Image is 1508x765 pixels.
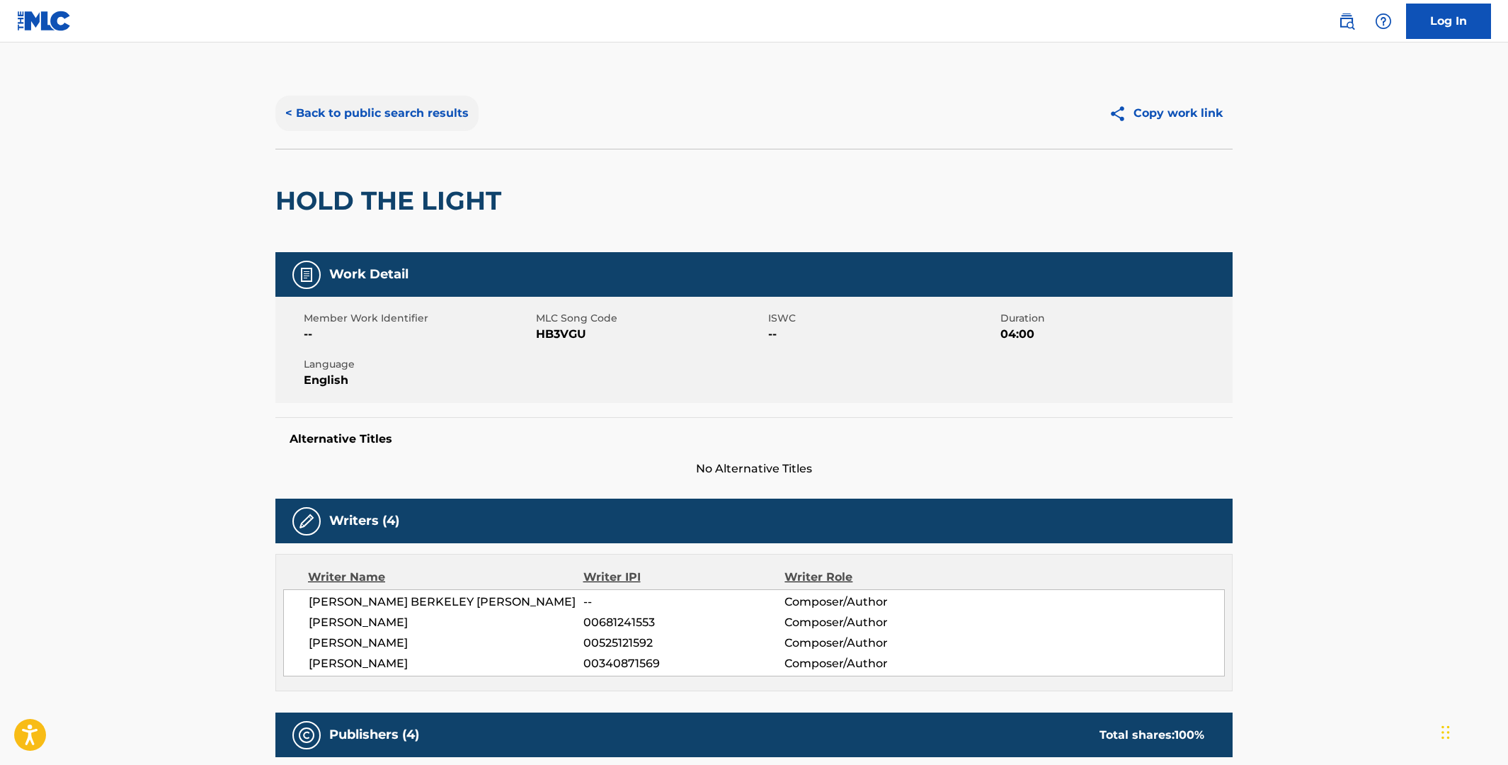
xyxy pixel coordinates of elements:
span: HB3VGU [536,326,765,343]
a: Log In [1406,4,1491,39]
span: 04:00 [1000,326,1229,343]
iframe: Chat Widget [1437,697,1508,765]
button: < Back to public search results [275,96,479,131]
img: search [1338,13,1355,30]
span: [PERSON_NAME] [309,635,583,652]
span: 00525121592 [583,635,784,652]
span: -- [304,326,532,343]
span: [PERSON_NAME] BERKELEY [PERSON_NAME] [309,594,583,611]
span: Composer/Author [784,655,968,672]
h5: Alternative Titles [290,432,1218,446]
img: MLC Logo [17,11,72,31]
img: Copy work link [1109,105,1133,123]
span: Member Work Identifier [304,311,532,326]
h2: HOLD THE LIGHT [275,185,508,217]
div: Writer IPI [583,569,785,586]
span: -- [583,594,784,611]
span: 100 % [1175,728,1204,742]
div: Total shares: [1099,727,1204,744]
div: Drag [1441,711,1450,754]
h5: Publishers (4) [329,727,419,743]
span: ISWC [768,311,997,326]
span: MLC Song Code [536,311,765,326]
span: Duration [1000,311,1229,326]
div: Help [1369,7,1398,35]
div: Writer Role [784,569,968,586]
img: Writers [298,513,315,530]
span: Language [304,357,532,372]
img: help [1375,13,1392,30]
span: [PERSON_NAME] [309,614,583,631]
span: 00681241553 [583,614,784,631]
button: Copy work link [1099,96,1233,131]
span: -- [768,326,997,343]
img: Work Detail [298,266,315,283]
h5: Writers (4) [329,513,399,529]
span: [PERSON_NAME] [309,655,583,672]
span: 00340871569 [583,655,784,672]
span: No Alternative Titles [275,460,1233,477]
span: Composer/Author [784,635,968,652]
span: English [304,372,532,389]
a: Public Search [1332,7,1361,35]
img: Publishers [298,727,315,744]
h5: Work Detail [329,266,409,283]
span: Composer/Author [784,614,968,631]
span: Composer/Author [784,594,968,611]
div: Writer Name [308,569,583,586]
